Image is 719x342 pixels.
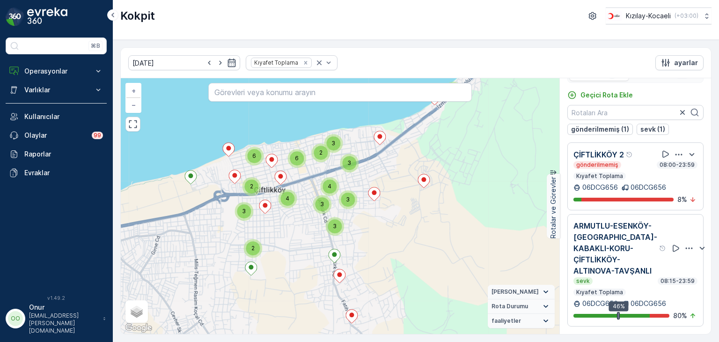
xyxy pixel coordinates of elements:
button: sevk (1) [637,124,669,135]
div: 46% [609,301,629,312]
a: Evraklar [6,164,107,182]
div: 2 [444,82,462,100]
span: 6 [295,155,299,162]
p: Kıyafet Toplama [575,172,624,180]
p: gönderilmemiş (1) [571,125,629,134]
span: v 1.49.2 [6,295,107,301]
button: OOOnur[EMAIL_ADDRESS][PERSON_NAME][DOMAIN_NAME] [6,303,107,335]
a: Yakınlaştır [126,84,140,98]
button: Varlıklar [6,81,107,99]
button: Kızılay-Kocaeli(+03:00) [606,7,712,24]
p: Olaylar [24,131,86,140]
p: Kullanıcılar [24,112,103,121]
a: Uzaklaştır [126,98,140,112]
div: 2 [243,239,262,258]
a: Bu bölgeyi Google Haritalar'da açın (yeni pencerede açılır) [123,322,154,334]
p: sevk [575,277,591,285]
div: 3 [324,134,343,153]
img: k%C4%B1z%C4%B1lay_0jL9uU1.png [606,11,622,21]
span: 3 [320,201,324,208]
div: 3 [313,195,331,214]
img: logo [6,7,24,26]
p: ayarlar [674,58,698,67]
img: logo_dark-DEwI_e13.png [27,7,67,26]
p: Onur [29,303,98,312]
input: Rotaları Ara [567,105,704,120]
p: [EMAIL_ADDRESS][PERSON_NAME][DOMAIN_NAME] [29,312,98,335]
span: + [132,87,136,95]
span: 4 [286,195,289,202]
span: 2 [251,245,255,252]
div: 2 [311,143,330,162]
p: gönderilmemiş [575,161,619,169]
p: ÇİFTLİKKÖY 2 [573,149,624,160]
summary: faaliyetler [488,314,555,328]
div: 4 [278,189,297,208]
div: 3 [338,190,357,209]
div: 3 [235,202,253,221]
a: Geçici Rota Ekle [567,90,633,100]
p: ⌘B [91,42,100,50]
a: Kullanıcılar [6,107,107,126]
p: 08:15-23:59 [660,277,696,285]
div: Kıyafet Toplama [251,58,300,67]
input: Görevleri veya konumu arayın [208,83,471,102]
p: 06DCG656 [631,299,666,308]
a: Raporlar [6,145,107,164]
p: Evraklar [24,168,103,178]
p: 06DCG656 [582,183,618,192]
span: 2 [319,149,323,156]
span: − [132,101,136,109]
div: 4 [320,177,339,196]
span: 3 [333,223,337,230]
p: ARMUTLU-ESENKÖY-[GEOGRAPHIC_DATA]-KABAKLI-KORU-ÇİFTLİKKÖY-ALTINOVA-TAVŞANLI [573,220,657,276]
summary: [PERSON_NAME] [488,285,555,299]
p: 06DCG656 [631,183,666,192]
span: [PERSON_NAME] [492,288,539,296]
span: 3 [346,196,350,203]
p: 80 % [673,311,687,320]
a: Olaylar99 [6,126,107,145]
span: 6 [252,152,256,159]
div: 6 [245,147,264,165]
p: ( +03:00 ) [675,12,698,20]
div: 2 [242,177,261,196]
p: Geçici Rota Ekle [580,90,633,100]
summary: Rota Durumu [488,299,555,314]
span: 2 [250,183,253,190]
div: OO [8,311,23,326]
div: 3 [325,217,344,236]
p: Varlıklar [24,85,88,95]
button: ayarlar [655,55,704,70]
p: 06DCG656 [582,299,618,308]
p: Kıyafet Toplama [575,289,624,296]
div: Yardım Araç İkonu [659,245,667,252]
p: Raporlar [24,149,103,159]
p: Operasyonlar [24,67,88,76]
span: 3 [347,159,351,166]
p: 08:00-23:59 [659,161,696,169]
p: 8 % [677,195,687,204]
button: gönderilmemiş (1) [567,124,633,135]
span: 4 [328,183,331,190]
p: Kızılay-Kocaeli [626,11,671,21]
span: Rota Durumu [492,303,528,310]
div: Remove Kıyafet Toplama [301,59,311,67]
span: faaliyetler [492,317,521,325]
div: 3 [340,154,359,172]
div: Yardım Araç İkonu [626,151,633,158]
span: 3 [242,208,246,215]
div: 6 [287,149,306,168]
a: Layers [126,301,147,322]
img: Google [123,322,154,334]
button: Operasyonlar [6,62,107,81]
input: dd/mm/yyyy [128,55,240,70]
span: 3 [331,140,335,147]
p: 99 [94,132,101,139]
p: Kokpit [120,8,155,23]
p: Rotalar ve Görevler [549,177,558,238]
p: sevk (1) [640,125,665,134]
